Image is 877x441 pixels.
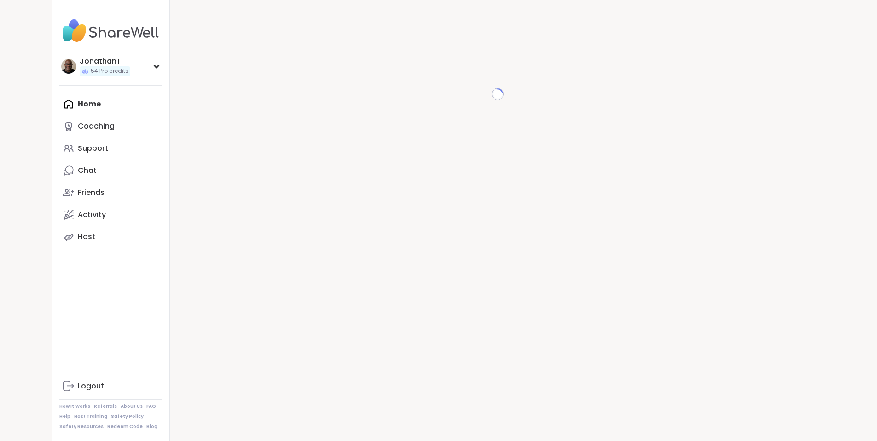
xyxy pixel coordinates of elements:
a: Chat [59,159,162,182]
a: Host Training [74,413,107,420]
span: 54 Pro credits [91,67,128,75]
a: Host [59,226,162,248]
a: How It Works [59,403,90,410]
a: About Us [121,403,143,410]
div: Friends [78,188,105,198]
a: Blog [146,423,157,430]
div: Logout [78,381,104,391]
div: Chat [78,165,97,176]
a: Logout [59,375,162,397]
a: FAQ [146,403,156,410]
div: Support [78,143,108,153]
a: Referrals [94,403,117,410]
div: Coaching [78,121,115,131]
a: Safety Policy [111,413,144,420]
img: JonathanT [61,59,76,74]
a: Safety Resources [59,423,104,430]
a: Redeem Code [107,423,143,430]
a: Coaching [59,115,162,137]
a: Friends [59,182,162,204]
div: Activity [78,210,106,220]
img: ShareWell Nav Logo [59,15,162,47]
div: JonathanT [80,56,130,66]
a: Support [59,137,162,159]
a: Activity [59,204,162,226]
a: Help [59,413,70,420]
div: Host [78,232,95,242]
